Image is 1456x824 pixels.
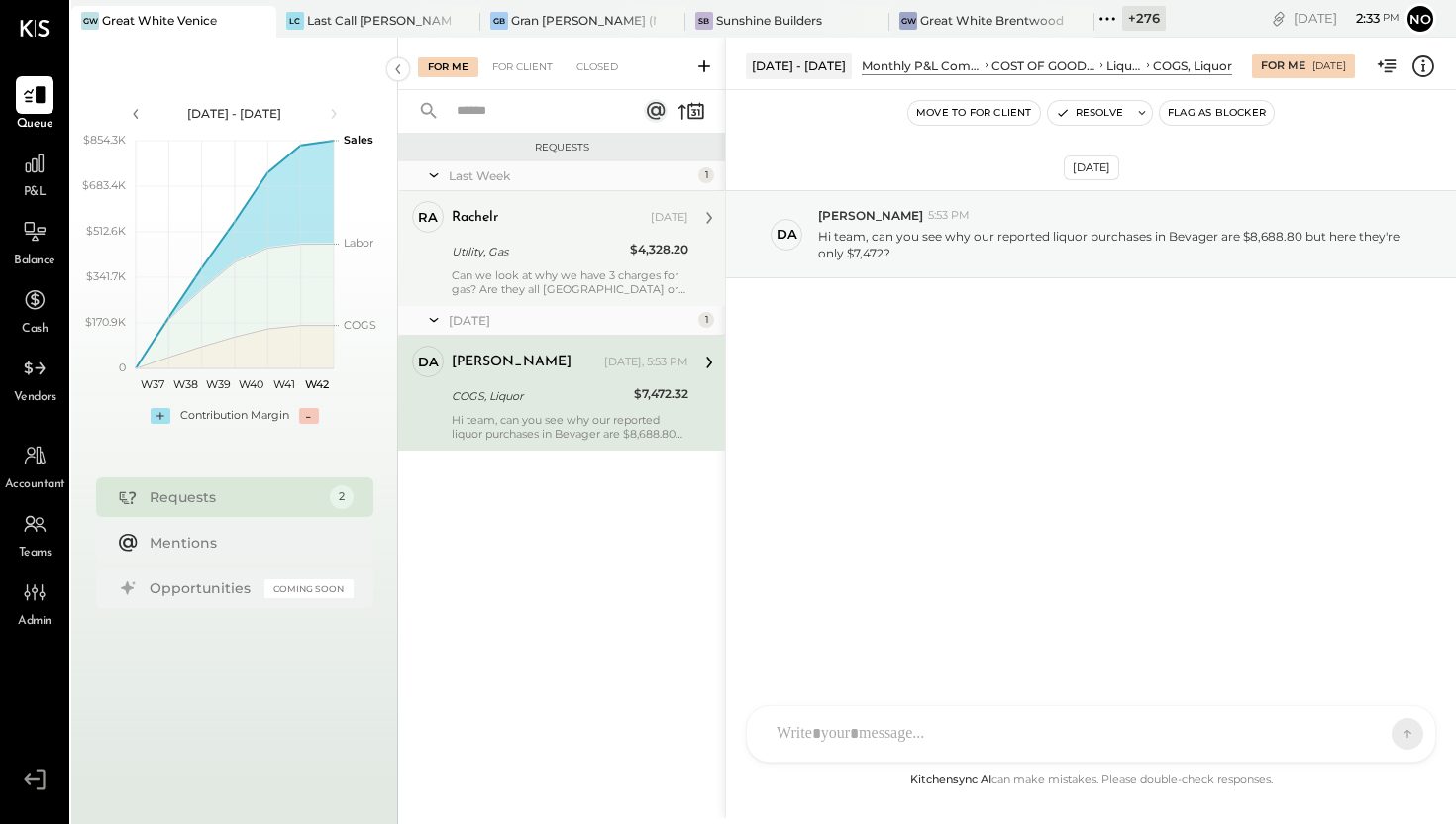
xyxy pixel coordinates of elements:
div: GW [899,12,917,30]
a: Teams [1,505,68,563]
div: 1 [698,167,714,183]
a: Queue [1,76,68,134]
div: SB [695,12,713,30]
div: $7,472.32 [634,384,688,404]
div: GB [490,12,508,30]
div: Opportunities [150,578,255,598]
a: Accountant [1,437,68,494]
div: Requests [408,141,715,154]
span: Balance [14,253,55,270]
button: Resolve [1048,101,1131,125]
button: Flag as Blocker [1160,101,1274,125]
a: Balance [1,213,68,270]
span: 5:53 PM [928,208,970,224]
text: W40 [239,377,263,391]
div: Coming Soon [264,579,354,598]
a: Vendors [1,350,68,407]
button: No [1404,3,1436,35]
text: $341.7K [86,269,126,283]
div: Closed [567,57,628,77]
div: 2 [330,485,354,509]
div: ra [418,208,438,227]
div: Gran [PERSON_NAME] (New) [511,12,656,29]
div: [DATE] [1064,155,1119,180]
div: [DATE] [449,312,693,329]
div: [PERSON_NAME] [452,353,572,372]
text: 0 [119,360,126,374]
text: W41 [273,377,295,391]
div: For Me [418,57,478,77]
text: $683.4K [82,178,126,192]
div: [DATE] [1294,9,1400,28]
text: Labor [344,236,373,250]
text: W37 [140,377,163,391]
text: W38 [172,377,197,391]
div: GW [81,12,99,30]
text: W39 [205,377,230,391]
div: Utility, Gas [452,242,624,261]
div: DA [777,225,797,244]
div: + 276 [1122,6,1166,31]
span: Queue [17,116,53,134]
button: Move to for client [908,101,1040,125]
span: Cash [22,321,48,339]
div: Can we look at why we have 3 charges for gas? Are they all [GEOGRAPHIC_DATA] or other venues? [452,268,688,296]
div: [DATE] - [DATE] [151,105,319,122]
div: Great White Venice [102,12,217,29]
div: Liquor Cost [1106,57,1143,74]
div: + [151,408,170,424]
text: $854.3K [83,133,126,147]
div: Last Call [PERSON_NAME], LLC [307,12,452,29]
span: Vendors [14,389,56,407]
span: Teams [19,545,52,563]
div: [DATE] [1312,59,1346,73]
div: Sunshine Builders [716,12,822,29]
text: COGS [344,318,376,332]
div: For Me [1261,58,1305,74]
div: 1 [698,312,714,328]
div: Requests [150,487,320,507]
div: For Client [482,57,563,77]
div: [DATE] - [DATE] [746,53,852,78]
p: Hi team, can you see why our reported liquor purchases in Bevager are $8,688.80 but here they're ... [818,228,1409,261]
div: - [299,408,319,424]
text: $512.6K [86,224,126,238]
div: COGS, Liquor [452,386,628,406]
a: Cash [1,281,68,339]
text: W42 [305,377,329,391]
div: $4,328.20 [630,240,688,259]
div: [DATE] [651,210,688,226]
div: Hi team, can you see why our reported liquor purchases in Bevager are $8,688.80 but here they're ... [452,413,688,441]
a: P&L [1,145,68,202]
div: Great White Brentwood [920,12,1064,29]
div: Contribution Margin [180,408,289,424]
a: Admin [1,573,68,631]
div: rachelr [452,208,498,228]
div: [DATE], 5:53 PM [604,355,688,370]
span: Accountant [5,476,65,494]
div: Mentions [150,533,344,553]
span: [PERSON_NAME] [818,207,923,224]
div: copy link [1269,8,1289,29]
div: LC [286,12,304,30]
div: Monthly P&L Comparison [862,57,982,74]
div: Last Week [449,167,693,184]
text: Sales [344,133,373,147]
span: P&L [24,184,47,202]
span: Admin [18,613,52,631]
div: COST OF GOODS SOLD (COGS) [991,57,1096,74]
div: DA [418,353,439,371]
div: COGS, Liquor [1153,57,1232,74]
text: $170.9K [85,315,126,329]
